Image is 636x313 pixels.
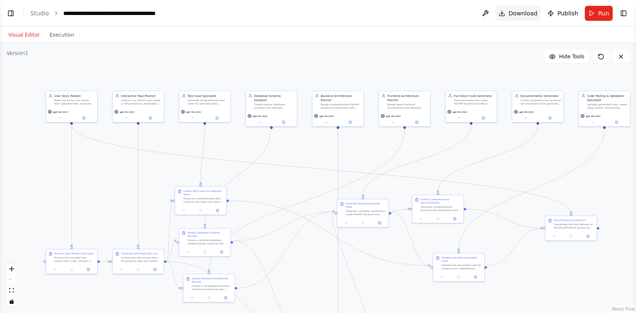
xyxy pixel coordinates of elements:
div: Validate generated code, create setup scripts, and provide instructions for running and testing t... [587,103,628,109]
div: Create Test Cases for Selected Tasks [184,189,224,196]
div: Frontend Architecture Planner [388,94,428,102]
button: toggle interactivity [6,296,17,307]
button: No output available [129,267,147,272]
button: No output available [196,250,214,255]
button: zoom in [6,263,17,274]
div: Database Schema Designer [254,94,295,102]
g: Edge from 0c6d7bbe-2c3a-429b-8992-39ea56b3a9a1 to b0ea8cb5-49e2-47f8-a9bc-c22f6de776c8 [457,129,606,251]
div: Create comprehensive technical documentation from generated code, including API documentation, se... [521,99,561,105]
g: Edge from 66023c6d-11cb-4b71-8911-2dadeef1e745 to 0d62b141-3a69-4ece-a46f-e8ec4eb12fda [136,125,140,247]
g: Edge from 0d62b141-3a69-4ece-a46f-e8ec4eb12fda to c3f9a8a0-040a-44dc-ba30-3233a787496d [166,199,172,263]
div: Final Project CoordinationCoordinate the final delivery of the Story2Feature project by consolida... [545,216,597,241]
g: Edge from cc37a15f-32e9-4ec9-8a43-25df5c6eeda4 to b0ea8cb5-49e2-47f8-a9bc-c22f6de776c8 [391,209,430,268]
button: Run [585,6,613,21]
button: Execution [45,30,79,40]
div: Design Frontend Architecture Preview [192,277,232,283]
span: gpt-4o-mini [53,110,68,114]
span: Run [598,9,609,17]
div: Test Case Specialist [188,94,228,98]
button: Open in side panel [205,116,229,121]
span: gpt-4o-mini [386,114,401,118]
div: Process the provided user stories from {user_stories} and extract all requirements, acceptance cr... [55,256,95,263]
g: Edge from cc37a15f-32e9-4ec9-8a43-25df5c6eeda4 to 03aed1ba-71d0-4ac5-91c1-151f0fa59243 [391,207,410,214]
nav: breadcrumb [30,9,157,17]
button: No output available [63,267,80,272]
div: Validate the generated code for syntax errors, dependency issues, and functionality problems. Cre... [442,263,482,270]
span: Hide Tools [559,53,584,60]
div: Design Frontend Architecture PreviewCreate a comprehensive React frontend architecture plan based... [183,274,235,303]
button: Open in side panel [139,116,162,121]
div: Design comprehensive FastAPI backend architectures with detailed previews and explanations for hu... [321,103,361,109]
div: Design Database Schema Preview [188,231,228,238]
div: Test Case SpecialistGenerate comprehensive test cases for selected tasks, creating detailed test ... [179,91,231,123]
div: Generate comprehensive test cases for selected tasks, creating detailed test plans that cover uni... [188,99,228,105]
g: Edge from ef58317f-7549-4e1f-b791-61b9f3628dbf to cc37a15f-32e9-4ec9-8a43-25df5c6eeda4 [233,209,335,243]
div: Generate complete, production-ready FastAPI backend and React frontend code based on the approved... [346,209,386,216]
div: Generate Production-Ready CodeGenerate complete, production-ready FastAPI backend and React front... [337,199,389,228]
button: Open in side panel [538,116,562,121]
button: Show right sidebar [618,7,629,19]
span: gpt-4o-mini [186,110,201,114]
g: Edge from b0ea8cb5-49e2-47f8-a9bc-c22f6de776c8 to b477d750-8c05-4dbf-af53-23bfee209625 [487,226,543,268]
div: Generate Selectable Task ListAnalyze the user stories from the previous step and create a compreh... [112,249,164,274]
button: No output available [354,221,372,226]
button: No output available [450,275,467,280]
div: Frontend Architecture PlannerDesign React frontend architectures with detailed component structur... [379,91,431,127]
div: Backend Architecture PlannerDesign comprehensive FastAPI backend architectures with detailed prev... [312,91,364,127]
button: Open in side panel [219,296,233,301]
button: Open in side panel [468,275,482,280]
div: Code Testing & Validation SpecialistValidate generated code, create setup scripts, and provide in... [579,91,631,127]
div: Generate Production-Ready Code [346,202,386,209]
span: Download [509,9,538,17]
button: No output available [192,208,209,213]
g: Edge from 83743403-bf60-4942-8821-df548b7855d3 to c3f9a8a0-040a-44dc-ba30-3233a787496d [199,125,207,184]
button: Open in side panel [605,120,629,125]
div: Database Schema DesignerCreate optimal database schemas with detailed previews, allowing for huma... [246,91,298,127]
span: gpt-4o-mini [519,110,534,114]
div: Documentation Generator [521,94,561,98]
div: Generate Selectable Task List [121,252,158,255]
a: Studio [30,10,49,17]
div: Documentation GeneratorCreate comprehensive technical documentation from generated code, includin... [512,91,564,123]
div: Full Stack Code Generator [454,94,494,98]
span: gpt-4o-mini [453,110,467,114]
div: Code Testing & Validation Specialist [587,94,628,102]
span: gpt-4o-mini [586,114,601,118]
g: Edge from 0d62b141-3a69-4ece-a46f-e8ec4eb12fda to 6e945a86-92d5-4994-ac04-40a2b814bff7 [166,259,181,290]
span: gpt-4o-mini [253,114,268,118]
button: Open in side panel [214,250,229,255]
button: Open in side panel [338,120,362,125]
g: Edge from 7db97528-4abc-4256-961c-b5d6a3c51f29 to 0d62b141-3a69-4ece-a46f-e8ec4eb12fda [100,259,110,263]
div: Interactive Task Planner [121,94,161,98]
div: Create Comprehensive DocumentationGenerate comprehensive technical documentation from the generat... [412,195,464,224]
div: Validate and Test Generated Code [442,256,482,263]
g: Edge from 0d62b141-3a69-4ece-a46f-e8ec4eb12fda to ef58317f-7549-4e1f-b791-61b9f3628dbf [166,238,176,263]
button: Hide Tools [544,50,589,63]
div: Analyze the user stories from the previous step and create a comprehensive, organized list of dev... [121,256,161,263]
g: Edge from 7cc06a31-68e7-4075-ab6d-e43a6cb0a1f3 to ef58317f-7549-4e1f-b791-61b9f3628dbf [203,125,273,226]
div: Backend Architecture Planner [321,94,361,102]
div: Create optimal database schemas with detailed previews, allowing for human review and modificatio... [254,103,295,109]
button: Open in side panel [272,120,296,125]
button: Open in side panel [373,221,387,226]
button: Open in side panel [581,234,595,239]
div: Generate comprehensive technical documentation from the generated code and architectural plans. C... [421,205,461,212]
div: Final Project Coordination [554,219,586,222]
div: Version 1 [7,50,28,57]
div: Validate and Test Generated CodeValidate the generated code for syntax errors, dependency issues,... [433,253,485,282]
button: fit view [6,285,17,296]
button: Open in side panel [72,116,96,121]
div: Analyze user stories and create a comprehensive, selectable list of development tasks organized b... [121,99,161,105]
button: Visual Editor [3,30,45,40]
button: Open in side panel [148,267,162,272]
g: Edge from 03aed1ba-71d0-4ac5-91c1-151f0fa59243 to b477d750-8c05-4dbf-af53-23bfee209625 [466,207,543,230]
div: User Story Reader [55,94,95,98]
button: No output available [429,216,447,221]
div: Coordinate the final delivery of the Story2Feature project by consolidating all outputs: document... [554,223,594,229]
div: Design React frontend architectures with detailed component structures and user flow previews for... [388,103,428,109]
button: Open in side panel [472,116,495,121]
div: Full Stack Code GeneratorGenerate production-ready FastAPI backend and React frontend code based ... [445,91,497,123]
div: Create Test Cases for Selected TasksGenerate comprehensive test cases for the tasks that were sel... [175,186,227,215]
g: Edge from fa8469d6-9942-4610-80fc-26b271c646f7 to cc37a15f-32e9-4ec9-8a43-25df5c6eeda4 [361,125,473,197]
div: Generate production-ready FastAPI backend and React frontend code based on approved architectural... [454,99,494,105]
